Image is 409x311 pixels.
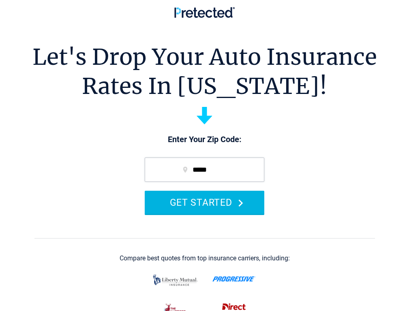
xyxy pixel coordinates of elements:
[212,276,256,282] img: progressive
[151,271,200,290] img: liberty
[120,255,290,262] div: Compare best quotes from top insurance carriers, including:
[145,158,264,182] input: zip code
[137,134,272,145] p: Enter Your Zip Code:
[174,7,235,18] img: Pretected Logo
[32,43,377,101] h1: Let's Drop Your Auto Insurance Rates In [US_STATE]!
[145,191,264,214] button: GET STARTED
